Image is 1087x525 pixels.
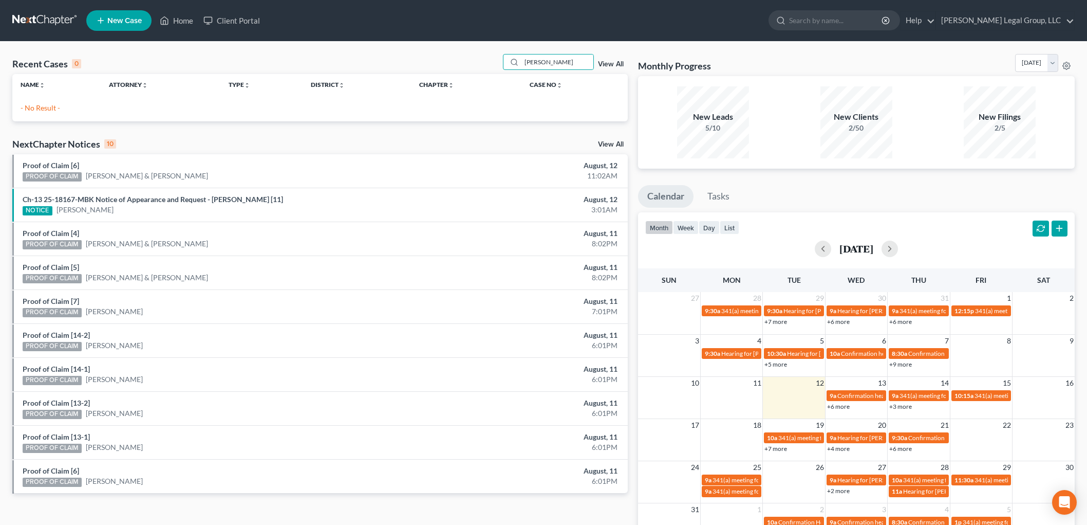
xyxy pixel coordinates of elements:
[109,81,148,88] a: Attorneyunfold_more
[448,82,454,88] i: unfold_more
[830,434,836,442] span: 9a
[1064,419,1075,431] span: 23
[699,221,720,234] button: day
[767,350,786,357] span: 10:30a
[837,307,917,315] span: Hearing for [PERSON_NAME]
[426,262,617,273] div: August, 11
[889,360,912,368] a: +9 more
[12,58,81,70] div: Recent Cases
[521,55,593,69] input: Search by name...
[721,350,801,357] span: Hearing for [PERSON_NAME]
[827,445,850,452] a: +4 more
[819,335,825,347] span: 5
[827,403,850,410] a: +6 more
[827,318,850,325] a: +6 more
[830,392,836,400] span: 9a
[23,410,82,419] div: PROOF OF CLAIM
[1064,461,1075,474] span: 30
[892,476,902,484] span: 10a
[892,392,898,400] span: 9a
[598,141,624,148] a: View All
[705,307,720,315] span: 9:30a
[881,335,887,347] span: 6
[229,81,250,88] a: Typeunfold_more
[1002,377,1012,389] span: 15
[954,307,974,315] span: 12:15p
[86,442,143,452] a: [PERSON_NAME]
[426,228,617,239] div: August, 11
[901,11,935,30] a: Help
[694,335,700,347] span: 3
[86,171,208,181] a: [PERSON_NAME] & [PERSON_NAME]
[1002,419,1012,431] span: 22
[713,487,812,495] span: 341(a) meeting for [PERSON_NAME]
[662,276,677,284] span: Sun
[638,185,694,208] a: Calendar
[86,374,143,385] a: [PERSON_NAME]
[690,292,700,304] span: 27
[244,82,250,88] i: unfold_more
[903,487,983,495] span: Hearing for [PERSON_NAME]
[426,171,617,181] div: 11:02AM
[815,292,825,304] span: 29
[944,335,950,347] span: 7
[23,444,82,453] div: PROOF OF CLAIM
[426,306,617,317] div: 7:01PM
[908,434,1026,442] span: Confirmation Hearing for [PERSON_NAME]
[677,123,749,133] div: 5/10
[756,335,762,347] span: 4
[1006,292,1012,304] span: 1
[23,365,90,373] a: Proof of Claim [14-1]
[877,461,887,474] span: 27
[155,11,198,30] a: Home
[426,160,617,171] div: August, 12
[426,476,617,486] div: 6:01PM
[764,318,787,325] a: +7 more
[788,276,801,284] span: Tue
[767,434,777,442] span: 10a
[86,340,143,351] a: [PERSON_NAME]
[21,103,620,113] p: - No Result -
[142,82,148,88] i: unfold_more
[837,434,1041,442] span: Hearing for [PERSON_NAME][US_STATE] and [PERSON_NAME][US_STATE]
[690,419,700,431] span: 17
[705,487,711,495] span: 9a
[426,340,617,351] div: 6:01PM
[837,476,917,484] span: Hearing for [PERSON_NAME]
[23,466,79,475] a: Proof of Claim [6]
[426,442,617,452] div: 6:01PM
[1002,461,1012,474] span: 29
[86,239,208,249] a: [PERSON_NAME] & [PERSON_NAME]
[57,205,114,215] a: [PERSON_NAME]
[940,419,950,431] span: 21
[23,195,283,204] a: Ch-13 25-18167-MBK Notice of Appearance and Request - [PERSON_NAME] [11]
[767,307,782,315] span: 9:30a
[841,350,958,357] span: Confirmation hearing for [PERSON_NAME]
[705,350,720,357] span: 9:30a
[426,364,617,374] div: August, 11
[936,11,1074,30] a: [PERSON_NAME] Legal Group, LLC
[645,221,673,234] button: month
[23,161,79,170] a: Proof of Claim [6]
[752,377,762,389] span: 11
[673,221,699,234] button: week
[889,445,912,452] a: +6 more
[530,81,563,88] a: Case Nounfold_more
[426,374,617,385] div: 6:01PM
[12,138,116,150] div: NextChapter Notices
[1052,490,1077,515] div: Open Intercom Messenger
[752,461,762,474] span: 25
[713,476,812,484] span: 341(a) meeting for [PERSON_NAME]
[690,503,700,516] span: 31
[86,306,143,317] a: [PERSON_NAME]
[911,276,926,284] span: Thu
[23,478,82,487] div: PROOF OF CLAIM
[954,392,973,400] span: 10:15a
[820,111,892,123] div: New Clients
[23,308,82,317] div: PROOF OF CLAIM
[903,476,1002,484] span: 341(a) meeting for [PERSON_NAME]
[974,392,1074,400] span: 341(a) meeting for [PERSON_NAME]
[764,445,787,452] a: +7 more
[752,292,762,304] span: 28
[677,111,749,123] div: New Leads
